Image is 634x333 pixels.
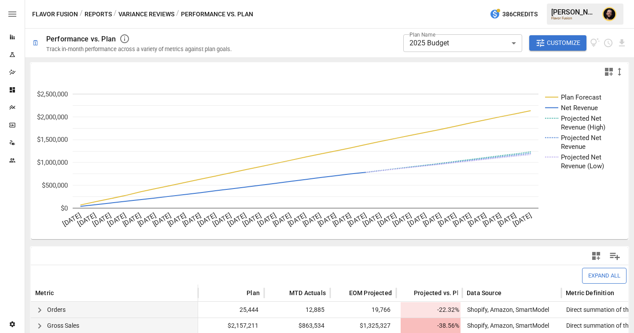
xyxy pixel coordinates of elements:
[276,287,288,299] button: Sort
[502,287,515,299] button: Sort
[406,211,428,228] text: [DATE]
[151,211,173,228] text: [DATE]
[37,159,68,166] text: $1,000,000
[136,211,158,228] text: [DATE]
[91,211,112,228] text: [DATE]
[561,143,586,151] text: Revenue
[61,204,68,212] text: $0
[176,9,179,20] div: /
[196,211,217,228] text: [DATE]
[335,302,392,318] span: 19,766
[566,289,614,297] span: Metric Definition
[346,211,368,228] text: [DATE]
[561,93,601,101] text: Plan Forecast
[437,211,458,228] text: [DATE]
[452,211,473,228] text: [DATE]
[226,211,247,228] text: [DATE]
[256,211,277,228] text: [DATE]
[561,153,601,161] text: Projected Net
[181,211,203,228] text: [DATE]
[422,211,443,228] text: [DATE]
[37,113,68,121] text: $2,000,000
[561,115,601,122] text: Projected Net
[602,7,616,21] img: Ciaran Nugent
[85,9,112,20] button: Reports
[37,90,68,98] text: $2,500,000
[467,289,501,297] span: Data Source
[401,302,461,318] span: -22.32%
[118,9,174,20] button: Variance Reviews
[55,287,67,299] button: Sort
[47,322,79,329] span: Gross Sales
[114,9,117,20] div: /
[467,211,488,228] text: [DATE]
[332,211,353,228] text: [DATE]
[37,136,68,144] text: $1,500,000
[597,2,622,26] button: Ciaran Nugent
[349,289,392,297] span: EOM Projected
[603,38,613,48] button: Schedule report
[203,302,260,318] span: 25,444
[561,134,601,142] text: Projected Net
[464,322,549,329] span: Shopify, Amazon, SmartModel
[106,211,127,228] text: [DATE]
[547,37,580,48] span: Customize
[561,162,604,170] text: Revenue (Low)
[486,6,541,22] button: 386Credits
[35,289,54,297] span: Metric
[529,35,586,51] button: Customize
[317,211,338,228] text: [DATE]
[561,123,605,131] text: Revenue (High)
[336,287,348,299] button: Sort
[76,211,97,228] text: [DATE]
[409,31,435,38] label: Plan Name
[551,8,597,16] div: [PERSON_NAME]
[361,211,383,228] text: [DATE]
[582,268,627,283] button: Expand All
[414,289,466,297] span: Projected vs. Plan
[269,302,326,318] span: 12,885
[403,34,522,52] div: 2025 Budget
[122,211,143,228] text: [DATE]
[391,211,413,228] text: [DATE]
[289,289,326,297] span: MTD Actuals
[617,38,627,48] button: Download report
[31,81,628,239] svg: A chart.
[211,211,232,228] text: [DATE]
[46,35,116,43] div: Performance vs. Plan
[615,287,627,299] button: Sort
[166,211,188,228] text: [DATE]
[497,211,518,228] text: [DATE]
[561,104,598,112] text: Net Revenue
[512,211,533,228] text: [DATE]
[272,211,293,228] text: [DATE]
[401,287,413,299] button: Sort
[551,16,597,20] div: Flavor Fusion
[46,46,232,52] div: Track in-month performance across a variety of metrics against plan goals.
[376,211,398,228] text: [DATE]
[302,211,323,228] text: [DATE]
[61,211,82,228] text: [DATE]
[502,9,538,20] span: 386 Credits
[42,181,68,189] text: $500,000
[233,287,246,299] button: Sort
[247,289,260,297] span: Plan
[287,211,308,228] text: [DATE]
[32,39,39,47] div: 🗓
[80,9,83,20] div: /
[464,306,549,313] span: Shopify, Amazon, SmartModel
[241,211,262,228] text: [DATE]
[605,246,625,266] button: Manage Columns
[590,35,600,51] button: View documentation
[482,211,503,228] text: [DATE]
[32,9,78,20] button: Flavor Fusion
[47,306,66,313] span: Orders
